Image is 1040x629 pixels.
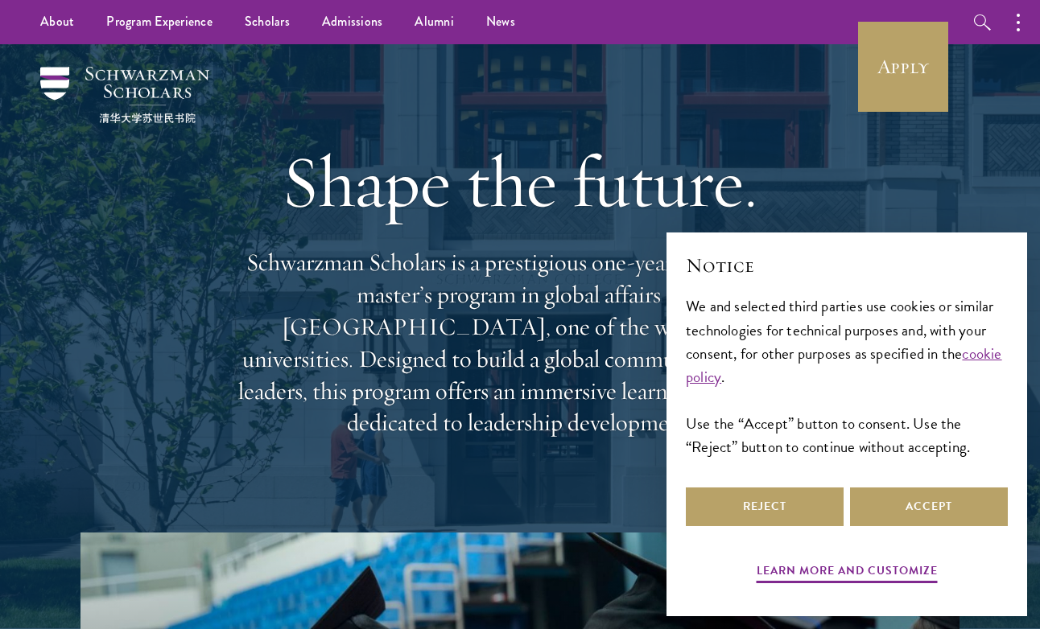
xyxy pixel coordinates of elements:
h1: Shape the future. [230,137,810,227]
a: Apply [858,22,948,112]
img: Schwarzman Scholars [40,67,209,123]
h2: Notice [686,252,1008,279]
p: Schwarzman Scholars is a prestigious one-year, fully funded master’s program in global affairs at... [230,247,810,439]
a: cookie policy [686,342,1002,388]
button: Learn more and customize [757,561,938,586]
button: Reject [686,487,844,526]
button: Accept [850,487,1008,526]
div: We and selected third parties use cookies or similar technologies for technical purposes and, wit... [686,294,1008,458]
